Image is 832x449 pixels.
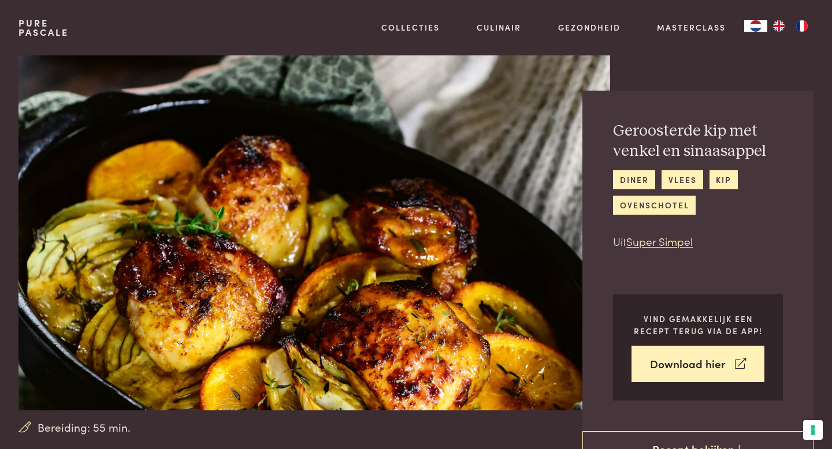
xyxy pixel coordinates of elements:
a: diner [613,170,655,189]
ul: Language list [767,20,814,32]
a: ovenschotel [613,196,696,215]
a: NL [744,20,767,32]
a: Gezondheid [558,21,621,33]
p: Vind gemakkelijk een recept terug via de app! [632,313,764,336]
a: vlees [662,170,703,189]
button: Uw voorkeuren voor toestemming voor trackingtechnologieën [803,420,823,440]
a: Culinair [477,21,521,33]
aside: Language selected: Nederlands [744,20,814,32]
a: EN [767,20,790,32]
a: PurePascale [18,18,69,37]
p: Uit [613,233,783,250]
a: kip [710,170,738,189]
a: Super Simpel [626,233,693,249]
a: Masterclass [657,21,726,33]
img: Geroosterde kip met venkel en sinaasappel [18,55,610,410]
div: Language [744,20,767,32]
span: Bereiding: 55 min. [38,419,131,436]
h2: Geroosterde kip met venkel en sinaasappel [613,121,783,161]
a: Collecties [381,21,440,33]
a: FR [790,20,814,32]
a: Download hier [632,346,764,382]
